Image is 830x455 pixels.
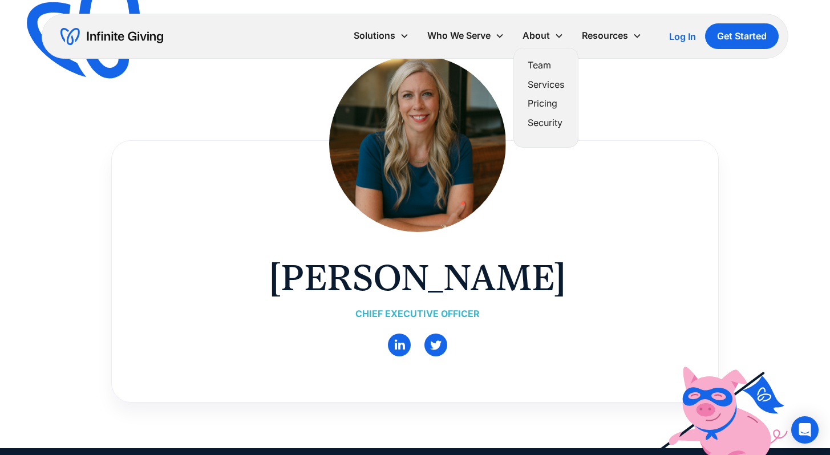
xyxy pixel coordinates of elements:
div: Solutions [345,23,418,48]
div: About [513,23,573,48]
a:  [388,334,411,356]
div: About [523,28,550,43]
a: home [60,27,163,46]
div: Who We Serve [427,28,491,43]
h1: [PERSON_NAME] [269,255,566,300]
div: Open Intercom Messenger [791,416,819,444]
a: Security [528,115,564,131]
a: Get Started [705,23,779,49]
div: Log In [669,32,696,41]
nav: About [513,48,578,148]
a:  [424,334,447,356]
a: Log In [669,30,696,43]
a: Pricing [528,96,564,111]
div: Resources [573,23,651,48]
a: Team [528,58,564,73]
div: Resources [582,28,628,43]
div: Who We Serve [418,23,513,48]
div: Solutions [354,28,395,43]
div: Chief Executive Officer [269,306,566,322]
a: Services [528,77,564,92]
